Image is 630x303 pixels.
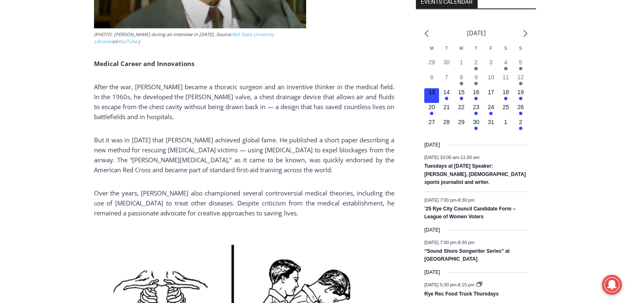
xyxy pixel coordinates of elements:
span: W [459,46,463,51]
a: Rye Rec Food Truck Thursdays [424,291,498,298]
a: YouTube [118,38,137,44]
button: 14 Has events [439,88,454,103]
time: 24 [488,104,494,110]
time: 15 [458,89,465,95]
div: Thursday [469,45,484,58]
time: 19 [517,89,524,95]
time: 22 [458,104,465,110]
em: Has events [519,127,522,130]
em: Has events [519,97,522,100]
span: But it was in [DATE] that [PERSON_NAME] achieved global fame. He published a short paper describi... [94,136,394,174]
time: 11 [502,74,509,81]
button: 28 [439,118,454,133]
em: Has events [460,82,463,85]
a: Ball State University Libraries [94,31,274,45]
span: [DATE] 5:30 pm [424,282,456,287]
em: Has events [504,67,507,70]
button: 4 Has events [498,58,513,73]
time: 6 [430,74,433,81]
time: 26 [517,104,524,110]
em: Has events [489,112,492,115]
time: 28 [443,119,450,125]
time: 23 [473,104,480,110]
time: 5 [519,59,522,66]
span: 8:15 pm [458,282,474,287]
time: 12 [517,74,524,81]
button: 17 [483,88,498,103]
span: S [504,46,507,51]
span: 8:30 pm [458,240,474,245]
em: Has events [474,127,478,130]
button: 27 [424,118,439,133]
a: Next month [523,29,528,37]
time: 8 [460,74,463,81]
span: Over the years, [PERSON_NAME] also championed several controversial medical theories, including t... [94,189,394,217]
button: 24 Has events [483,103,498,118]
button: 22 [454,103,469,118]
span: T [445,46,448,51]
button: 2 Has events [513,118,528,133]
button: 11 [498,73,513,88]
time: - [424,198,474,203]
button: 9 Has events [469,73,484,88]
time: 13 [428,89,435,95]
button: 30 [439,58,454,73]
time: 29 [458,119,465,125]
time: [DATE] [424,269,440,276]
time: 18 [502,89,509,95]
a: ’25 Rye City Council Candidate Form – League of Women Voters [424,206,515,220]
span: Intern @ [DOMAIN_NAME] [217,83,384,101]
time: 2 [474,59,478,66]
button: 21 [439,103,454,118]
button: 1 [498,118,513,133]
button: 20 Has events [424,103,439,118]
time: 29 [428,59,435,66]
button: 7 [439,73,454,88]
span: [DATE] 7:00 pm [424,240,456,245]
time: 9 [474,74,478,81]
span: 11:00 am [461,155,480,160]
button: 12 Has events [513,73,528,88]
span: S [519,46,522,51]
button: 23 Has events [469,103,484,118]
span: After the war, [PERSON_NAME] became a thoracic surgeon and an inventive thinker in the medical fi... [94,83,394,121]
button: 29 [424,58,439,73]
button: 13 [424,88,439,103]
div: Sunday [513,45,528,58]
time: [DATE] [424,226,440,234]
time: 16 [473,89,480,95]
em: Has events [474,97,478,100]
em: Has events [445,97,448,100]
span: 8:30 pm [458,198,474,203]
button: 16 Has events [469,88,484,103]
button: 5 Has events [513,58,528,73]
button: 31 [483,118,498,133]
em: Has events [504,97,507,100]
button: 15 Has events [454,88,469,103]
em: Has events [474,112,478,115]
button: 25 [498,103,513,118]
time: 21 [443,104,450,110]
time: 30 [473,119,480,125]
button: 29 [454,118,469,133]
time: 25 [502,104,509,110]
em: Has events [519,112,522,115]
span: F [490,46,492,51]
em: Has events [474,67,478,70]
time: 14 [443,89,450,95]
em: Has events [474,82,478,85]
em: Has events [519,82,522,85]
li: [DATE] [466,27,485,39]
em: Has events [430,112,433,115]
em: Has events [460,97,463,100]
div: Wednesday [454,45,469,58]
button: 26 Has events [513,103,528,118]
time: - [424,282,476,287]
span: M [430,46,433,51]
span: [DATE] 7:00 pm [424,198,456,203]
time: 2 [519,119,522,125]
b: Medical Career and Innovations [94,59,194,68]
time: 30 [443,59,450,66]
time: 17 [488,89,494,95]
time: [DATE] [424,141,440,149]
